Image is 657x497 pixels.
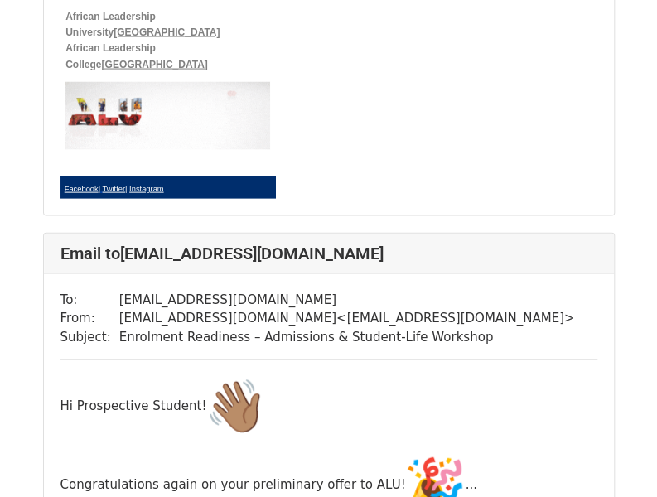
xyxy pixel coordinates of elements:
[119,309,575,328] td: [EMAIL_ADDRESS][DOMAIN_NAME] < [EMAIL_ADDRESS][DOMAIN_NAME] >
[65,42,158,70] span: African Leadership College
[102,55,208,71] a: [GEOGRAPHIC_DATA]
[129,185,163,193] span: Instagram
[65,185,99,193] span: Facebook
[65,179,99,195] a: Facebook
[102,59,208,70] span: [GEOGRAPHIC_DATA]
[114,27,220,38] span: [GEOGRAPHIC_DATA]
[60,328,119,347] td: Subject:
[99,185,100,193] span: |
[119,291,575,310] td: [EMAIL_ADDRESS][DOMAIN_NAME]
[60,291,119,310] td: To:
[206,377,266,437] img: 👋🏽
[65,82,270,150] img: AD_4nXcqjNJbNDscL9QCikT8OlYW2pMwpttZugd3svoXGL5U6skKDm4gqRNsuN8FyQMaLxIUXUEFfj2UDEWGyERqSGbK14TqA...
[65,11,158,38] span: African Leadership University
[574,417,657,497] iframe: Chat Widget
[119,328,575,347] td: Enrolment Readiness – Admissions & Student-Life Workshop
[127,179,163,195] a: Instagram
[60,377,597,437] div: Hi Prospective Student!
[114,23,220,39] a: [GEOGRAPHIC_DATA]
[60,244,597,263] h4: Email to [EMAIL_ADDRESS][DOMAIN_NAME]
[125,185,127,193] span: |
[100,179,125,195] a: Twitter
[60,309,119,328] td: From:
[103,185,125,193] span: Twitter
